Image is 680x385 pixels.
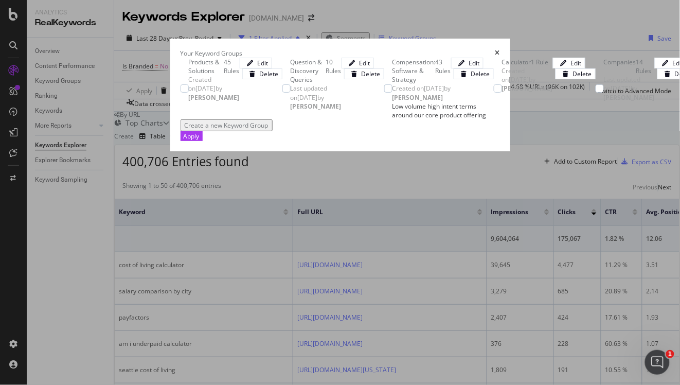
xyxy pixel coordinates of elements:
span: Created on [DATE] by [392,84,451,101]
b: [PERSON_NAME] [392,93,443,102]
div: 10 Rules [326,58,342,84]
div: 1 Rule [531,58,549,66]
button: Edit [451,58,484,68]
b: [PERSON_NAME] [291,102,342,111]
div: Create a new Keyword Group [185,121,269,130]
div: modal [170,39,510,151]
div: Edit [571,59,582,67]
span: Last updated on [DATE] by [604,75,655,101]
button: Delete [344,68,384,79]
iframe: Intercom live chat [645,350,670,375]
b: [PERSON_NAME] [189,93,240,102]
button: Delete [242,68,282,79]
button: Apply [181,131,203,141]
b: [PERSON_NAME] [502,84,553,93]
div: Edit [258,59,269,67]
div: Calculator [502,58,531,66]
div: Apply [184,132,200,141]
span: Created on [DATE] by [502,66,553,93]
button: Delete [454,68,494,79]
div: Delete [573,69,592,78]
div: 14 Rules [636,58,655,75]
span: 1 [666,350,674,358]
button: Edit [342,58,374,68]
button: Create a new Keyword Group [181,119,273,131]
div: Delete [471,69,490,78]
div: Question & Discovery Queries [291,58,326,84]
div: Products & Solutions [189,58,224,75]
div: Delete [260,69,279,78]
div: times [495,49,500,58]
div: Edit [360,59,370,67]
span: Last updated on [DATE] by [291,84,342,110]
button: Edit [553,58,585,68]
button: Edit [240,58,272,68]
div: Edit [469,59,480,67]
div: Compensation: Software & Strategy [392,58,436,84]
div: 45 Rules [224,58,240,75]
div: Low volume high intent terms around our core product offering [392,102,494,119]
div: Your Keyword Groups [181,49,243,58]
div: Delete [362,69,381,78]
b: [PERSON_NAME] [604,93,655,102]
span: Created on [DATE] by [189,75,240,101]
button: Delete [556,68,596,79]
div: Companies [604,58,636,75]
div: 43 Rules [436,58,451,84]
